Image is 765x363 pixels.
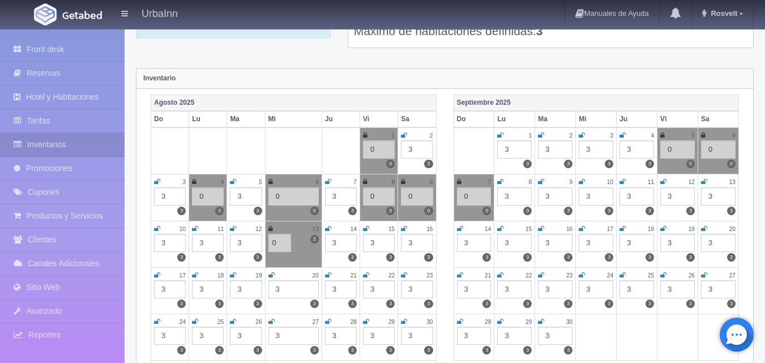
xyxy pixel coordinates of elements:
div: 3 [401,327,433,345]
div: 3 [154,327,186,345]
div: 3 [579,140,613,159]
label: 3 [386,253,395,262]
label: 3 [686,253,695,262]
label: 3 [482,300,491,308]
label: 0 [386,207,395,215]
div: 3 [497,234,532,252]
small: 27 [313,319,319,325]
label: 3 [727,253,736,262]
div: 3 [497,187,532,206]
div: 3 [192,327,224,345]
small: 12 [689,179,695,185]
label: 0 [215,207,224,215]
label: 3 [386,346,395,355]
div: 3 [325,187,357,206]
div: 3 [619,280,654,298]
div: 3 [497,280,532,298]
label: 3 [310,346,319,355]
div: 3 [701,280,736,298]
small: 1 [529,133,532,139]
small: 19 [689,226,695,232]
label: 3 [254,253,262,262]
small: 13 [729,179,736,185]
div: 3 [363,327,395,345]
label: 3 [386,300,395,308]
div: 3 [538,140,572,159]
div: 3 [325,280,357,298]
small: 23 [566,272,572,279]
small: 10 [607,179,613,185]
th: Ju [322,111,360,127]
th: Ju [617,111,657,127]
div: 3 [154,187,186,206]
label: 3 [177,253,186,262]
label: 3 [727,207,736,215]
th: Sa [398,111,436,127]
div: 0 [268,187,319,206]
label: 3 [348,253,357,262]
div: 3 [192,234,224,252]
label: 0 [482,207,491,215]
div: 3 [619,234,654,252]
small: 28 [351,319,357,325]
label: 3 [482,253,491,262]
img: Getabed [34,3,57,25]
small: 24 [180,319,186,325]
small: 29 [525,319,532,325]
div: 3 [230,280,262,298]
div: 3 [538,280,572,298]
small: 16 [566,226,572,232]
div: 3 [192,280,224,298]
div: 3 [457,327,492,345]
div: 3 [660,187,695,206]
small: 18 [217,272,224,279]
div: 3 [268,327,319,345]
label: 3 [177,300,186,308]
div: 3 [497,327,532,345]
small: 27 [729,272,736,279]
label: 3 [605,253,613,262]
label: 3 [348,300,357,308]
div: 3 [619,187,654,206]
small: 7 [488,179,492,185]
div: 3 [401,280,433,298]
small: 26 [689,272,695,279]
label: 3 [254,207,262,215]
small: 22 [525,272,532,279]
label: 0 [686,160,695,168]
small: 11 [648,179,654,185]
label: 3 [482,346,491,355]
div: 3 [497,140,532,159]
small: 2 [570,133,573,139]
label: 3 [523,160,532,168]
strong: Inventario [143,74,176,82]
div: 3 [457,234,492,252]
label: 3 [605,207,613,215]
div: 3 [230,327,262,345]
label: 3 [605,160,613,168]
label: 3 [310,300,319,308]
th: Lu [189,111,227,127]
div: 0 [401,187,433,206]
div: 0 [363,140,395,159]
th: Septiembre 2025 [454,95,739,111]
small: 15 [388,226,395,232]
small: 21 [351,272,357,279]
small: 22 [388,272,395,279]
div: 3 [619,140,654,159]
label: 0 [386,160,395,168]
label: 3 [564,160,572,168]
label: 3 [605,300,613,308]
small: 11 [217,226,224,232]
th: Mi [576,111,617,127]
label: 3 [424,346,433,355]
small: 4 [221,179,224,185]
label: 3 [215,253,224,262]
label: 0 [727,160,736,168]
small: 26 [255,319,262,325]
small: 20 [729,226,736,232]
div: 0 [660,140,695,159]
th: Sa [698,111,739,127]
small: 5 [691,133,695,139]
small: 17 [180,272,186,279]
